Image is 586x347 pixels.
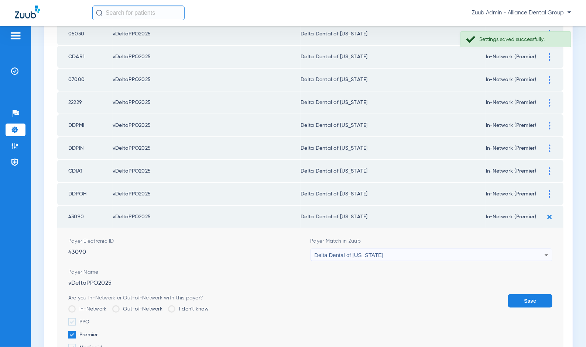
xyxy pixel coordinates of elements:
label: In-Network [68,305,107,313]
img: Zuub Logo [15,6,40,18]
img: Search Icon [96,10,103,16]
label: Out-of-Network [112,305,163,313]
td: Delta Dental of [US_STATE] [301,183,486,205]
img: group-vertical.svg [549,145,551,152]
td: vDeltaPPO2025 [113,69,301,91]
td: 22229 [57,91,113,114]
img: plus.svg [544,211,556,223]
td: Delta Dental of [US_STATE] [301,69,486,91]
label: Premier [68,331,209,339]
span: Delta Dental of [US_STATE] [315,252,384,258]
td: In-Network (Premier) [486,206,543,228]
td: CDIA1 [57,160,113,182]
span: Payer Name [68,268,552,276]
td: DDPIN [57,137,113,159]
td: 07000 [57,69,113,91]
img: group-vertical.svg [549,122,551,129]
td: Delta Dental of [US_STATE] [301,91,486,114]
img: group-vertical.svg [549,190,551,198]
td: CDAR1 [57,46,113,68]
div: Settings saved successfully. [479,36,565,43]
td: In-Network (Premier) [486,137,543,159]
td: Delta Dental of [US_STATE] [301,23,486,45]
input: Search for patients [92,6,185,20]
td: 05030 [57,23,113,45]
td: Delta Dental of [US_STATE] [301,206,486,228]
img: group-vertical.svg [549,76,551,84]
td: vDeltaPPO2025 [113,137,301,159]
td: vDeltaPPO2025 [113,46,301,68]
label: PPO [68,318,209,326]
td: vDeltaPPO2025 [113,114,301,136]
td: Delta Dental of [US_STATE] [301,160,486,182]
td: vDeltaPPO2025 [113,183,301,205]
td: 43090 [57,206,113,228]
td: vDeltaPPO2025 [113,160,301,182]
img: group-vertical.svg [549,30,551,38]
img: group-vertical.svg [549,53,551,61]
td: In-Network (Premier) [486,114,543,136]
td: Delta Dental of [US_STATE] [301,114,486,136]
td: In-Network (Premier) [486,183,543,205]
td: DDPMI [57,114,113,136]
td: Delta Dental of [US_STATE] [301,46,486,68]
img: group-vertical.svg [549,99,551,107]
img: group-vertical.svg [549,167,551,175]
td: In-Network (Premier) [486,160,543,182]
span: Zuub Admin - Alliance Dental Group [472,9,571,17]
td: DDPOH [57,183,113,205]
div: 43090 [68,237,311,261]
img: hamburger-icon [10,31,21,40]
td: vDeltaPPO2025 [113,23,301,45]
td: In-Network (Premier) [486,69,543,91]
label: I don't know [168,305,209,313]
td: vDeltaPPO2025 [113,206,301,228]
td: Delta Dental of [US_STATE] [301,137,486,159]
span: Payer Electronic ID [68,237,311,245]
div: vDeltaPPO2025 [68,268,552,287]
span: Payer Match in Zuub [311,237,553,245]
td: In-Network (Premier) [486,46,543,68]
td: vDeltaPPO2025 [113,91,301,114]
button: Save [508,294,552,308]
td: In-Network (Premier) [486,91,543,114]
div: Are you In-Network or Out-of-Network with this payer? [68,294,209,302]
